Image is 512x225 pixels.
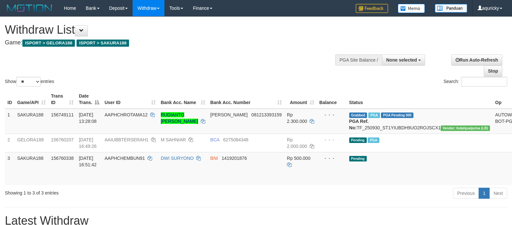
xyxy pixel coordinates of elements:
input: Search: [461,77,507,87]
span: Rp 2.300.000 [287,112,307,124]
label: Show entries [5,77,54,87]
div: PGA Site Balance / [335,54,382,65]
a: DWI SURYONO [161,156,194,161]
th: Game/API: activate to sort column ascending [15,90,48,109]
div: - - - [319,112,344,118]
th: Date Trans.: activate to sort column descending [76,90,102,109]
a: Next [489,188,507,199]
span: Marked by aquricky [368,137,379,143]
span: Vendor URL: https://dashboard.q2checkout.com/secure [441,125,490,131]
td: SAKURA188 [15,152,48,185]
a: Previous [453,188,479,199]
td: 2 [5,134,15,152]
span: ISPORT > SAKURA188 [77,40,129,47]
span: Pending [349,137,367,143]
span: ISPORT > GELORA188 [22,40,75,47]
span: Pending [349,156,367,161]
a: Stop [484,65,502,77]
a: Run Auto-Refresh [451,54,502,65]
span: None selected [386,57,417,63]
span: [PERSON_NAME] [210,112,248,117]
span: Rp 2.000.000 [287,137,307,149]
div: Showing 1 to 3 of 3 entries [5,187,208,196]
td: 3 [5,152,15,185]
td: SAKURA188 [15,109,48,134]
a: 1 [479,188,490,199]
span: AAPHCHROTAMA12 [104,112,148,117]
h1: Withdraw List [5,23,335,36]
div: - - - [319,136,344,143]
span: Grabbed [349,113,367,118]
span: Copy 1419201876 to clipboard [222,156,247,161]
img: panduan.png [435,4,467,13]
th: Bank Acc. Number: activate to sort column ascending [208,90,284,109]
a: RUDIANTO [PERSON_NAME] [161,112,198,124]
span: [DATE] 13:28:08 [79,112,97,124]
img: MOTION_logo.png [5,3,54,13]
th: Balance [317,90,347,109]
div: - - - [319,155,344,161]
img: Feedback.jpg [356,4,388,13]
h4: Game: [5,40,335,46]
span: 156749111 [51,112,74,117]
td: TF_250930_ST1YIUBDH9UO2ROJSCX1 [347,109,493,134]
th: Bank Acc. Name: activate to sort column ascending [158,90,208,109]
span: AAIUBBTERSERAH1 [104,137,148,142]
button: None selected [382,54,425,65]
label: Search: [444,77,507,87]
th: Trans ID: activate to sort column ascending [48,90,76,109]
span: Copy 6275084348 to clipboard [223,137,248,142]
th: Amount: activate to sort column ascending [284,90,317,109]
img: Button%20Memo.svg [398,4,425,13]
span: PGA Pending [381,113,413,118]
span: BCA [210,137,220,142]
span: AAPHCHEMBUN91 [104,156,145,161]
th: ID [5,90,15,109]
span: 156760207 [51,137,74,142]
a: M SAHNIAR [161,137,186,142]
span: Marked by aquandsa [368,113,380,118]
span: [DATE] 16:49:26 [79,137,97,149]
span: BNI [210,156,218,161]
td: GELORA188 [15,134,48,152]
td: 1 [5,109,15,134]
span: [DATE] 16:51:42 [79,156,97,167]
th: Status [347,90,493,109]
th: User ID: activate to sort column ascending [102,90,158,109]
select: Showentries [16,77,41,87]
span: Rp 500.000 [287,156,310,161]
b: PGA Ref. No: [349,119,369,130]
span: Copy 081213393159 to clipboard [251,112,281,117]
span: 156760338 [51,156,74,161]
